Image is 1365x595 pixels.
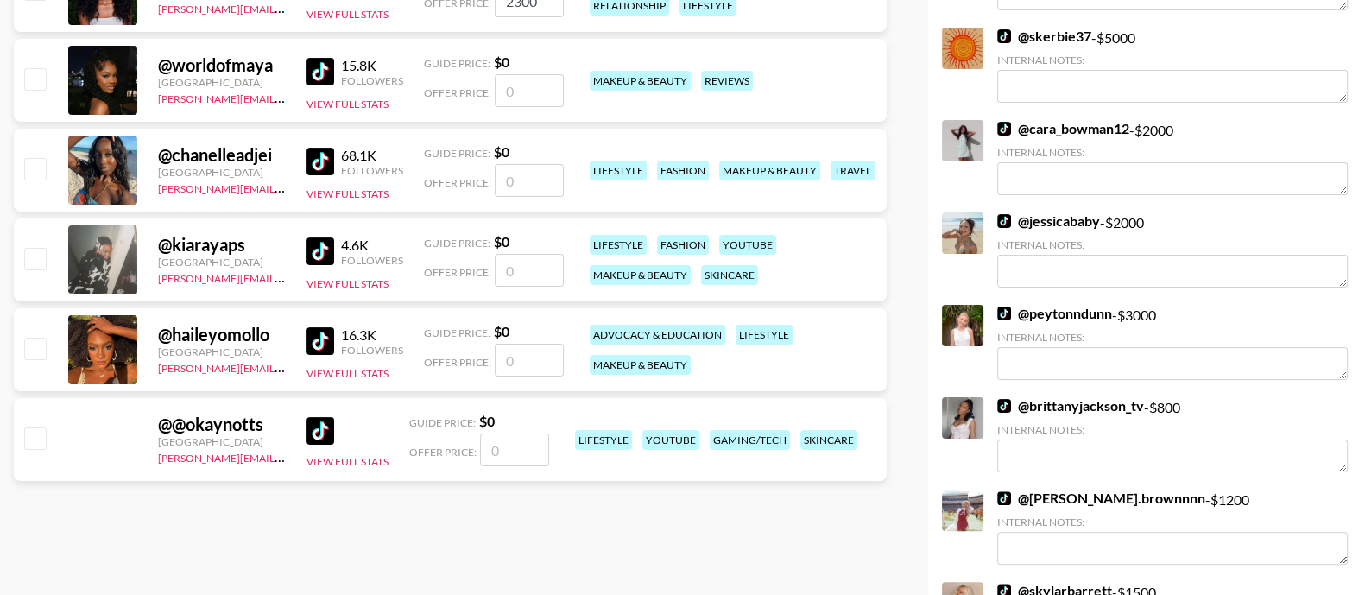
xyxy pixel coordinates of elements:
[997,307,1011,320] img: TikTok
[997,29,1011,43] img: TikTok
[997,212,1100,230] a: @jessicababy
[719,161,820,180] div: makeup & beauty
[306,417,334,445] img: TikTok
[494,233,509,250] strong: $ 0
[158,166,286,179] div: [GEOGRAPHIC_DATA]
[158,234,286,256] div: @ kiarayaps
[997,490,1205,507] a: @[PERSON_NAME].brownnnn
[642,430,699,450] div: youtube
[575,430,632,450] div: lifestyle
[997,212,1348,288] div: - $ 2000
[997,28,1348,103] div: - $ 5000
[997,399,1011,413] img: TikTok
[341,57,403,74] div: 15.8K
[590,355,691,375] div: makeup & beauty
[590,325,725,345] div: advocacy & education
[997,516,1348,529] div: Internal Notes:
[495,74,564,107] input: 0
[701,71,753,91] div: reviews
[997,214,1011,228] img: TikTok
[590,235,647,255] div: lifestyle
[719,235,776,255] div: youtube
[997,491,1011,505] img: TikTok
[158,76,286,89] div: [GEOGRAPHIC_DATA]
[341,74,403,87] div: Followers
[306,187,389,200] button: View Full Stats
[657,235,709,255] div: fashion
[158,54,286,76] div: @ worldofmaya
[701,265,758,285] div: skincare
[590,265,691,285] div: makeup & beauty
[306,277,389,290] button: View Full Stats
[424,147,490,160] span: Guide Price:
[494,143,509,160] strong: $ 0
[424,57,490,70] span: Guide Price:
[341,237,403,254] div: 4.6K
[710,430,790,450] div: gaming/tech
[306,367,389,380] button: View Full Stats
[306,327,334,355] img: TikTok
[997,423,1348,436] div: Internal Notes:
[736,325,793,345] div: lifestyle
[590,161,647,180] div: lifestyle
[158,144,286,166] div: @ chanelleadjei
[480,434,549,466] input: 0
[409,416,476,429] span: Guide Price:
[997,120,1129,137] a: @cara_bowman12
[158,435,286,448] div: [GEOGRAPHIC_DATA]
[997,305,1112,322] a: @peytonndunn
[997,146,1348,159] div: Internal Notes:
[158,89,414,105] a: [PERSON_NAME][EMAIL_ADDRESS][DOMAIN_NAME]
[306,98,389,111] button: View Full Stats
[424,356,491,369] span: Offer Price:
[341,344,403,357] div: Followers
[158,448,414,465] a: [PERSON_NAME][EMAIL_ADDRESS][DOMAIN_NAME]
[997,331,1348,344] div: Internal Notes:
[424,176,491,189] span: Offer Price:
[158,269,414,285] a: [PERSON_NAME][EMAIL_ADDRESS][DOMAIN_NAME]
[424,86,491,99] span: Offer Price:
[997,28,1091,45] a: @skerbie37
[495,254,564,287] input: 0
[495,344,564,377] input: 0
[657,161,709,180] div: fashion
[341,147,403,164] div: 68.1K
[158,358,414,375] a: [PERSON_NAME][EMAIL_ADDRESS][DOMAIN_NAME]
[158,256,286,269] div: [GEOGRAPHIC_DATA]
[494,54,509,70] strong: $ 0
[158,179,414,195] a: [PERSON_NAME][EMAIL_ADDRESS][DOMAIN_NAME]
[424,326,490,339] span: Guide Price:
[800,430,857,450] div: skincare
[306,455,389,468] button: View Full Stats
[158,324,286,345] div: @ haileyomollo
[424,266,491,279] span: Offer Price:
[997,122,1011,136] img: TikTok
[997,120,1348,195] div: - $ 2000
[997,397,1348,472] div: - $ 800
[158,345,286,358] div: [GEOGRAPHIC_DATA]
[494,323,509,339] strong: $ 0
[479,413,495,429] strong: $ 0
[306,148,334,175] img: TikTok
[997,397,1144,415] a: @brittanyjackson_tv
[424,237,490,250] span: Guide Price:
[341,164,403,177] div: Followers
[409,446,477,459] span: Offer Price:
[158,414,286,435] div: @ @okaynotts
[997,490,1348,565] div: - $ 1200
[997,54,1348,66] div: Internal Notes:
[495,164,564,197] input: 0
[341,254,403,267] div: Followers
[306,8,389,21] button: View Full Stats
[306,237,334,265] img: TikTok
[997,305,1348,380] div: - $ 3000
[831,161,875,180] div: travel
[997,238,1348,251] div: Internal Notes:
[306,58,334,85] img: TikTok
[590,71,691,91] div: makeup & beauty
[341,326,403,344] div: 16.3K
